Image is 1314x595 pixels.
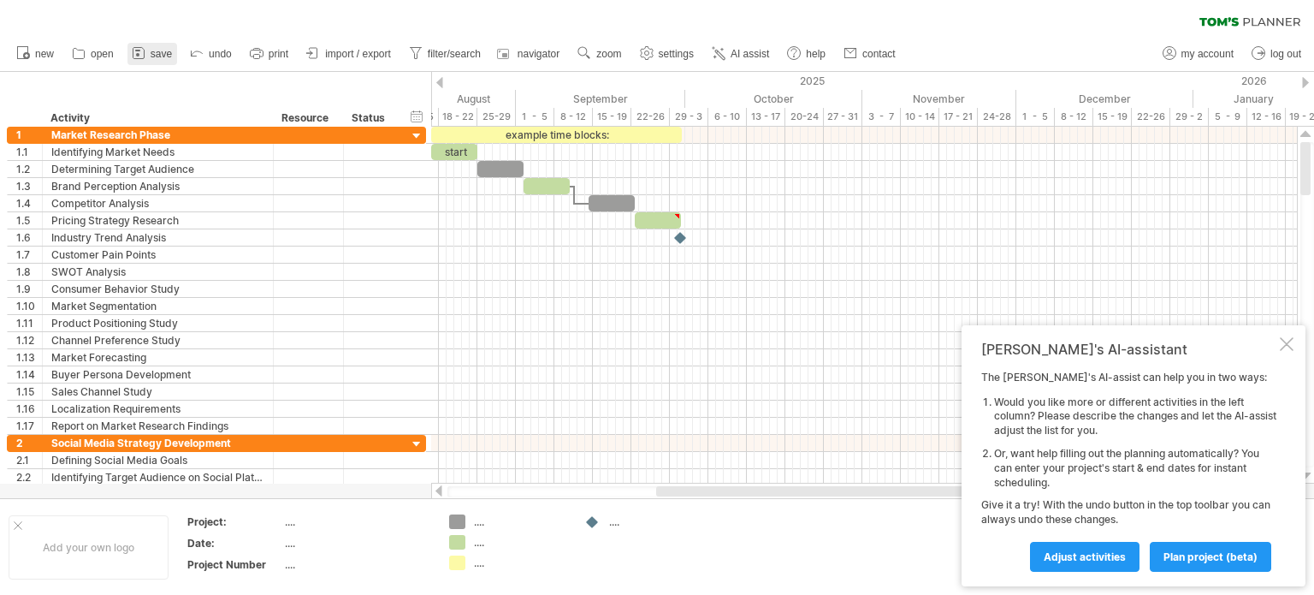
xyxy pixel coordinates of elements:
[50,110,263,127] div: Activity
[51,349,264,366] div: Market Forecasting
[16,366,42,383] div: 1.14
[16,195,42,211] div: 1.4
[670,108,708,126] div: 29 - 3
[1270,48,1301,60] span: log out
[518,48,559,60] span: navigator
[325,48,391,60] span: import / export
[16,349,42,366] div: 1.13
[285,536,429,550] div: ....
[494,43,565,65] a: navigator
[16,247,42,263] div: 1.7
[12,43,59,65] a: new
[862,90,1016,108] div: November 2025
[187,557,281,572] div: Project Number
[708,108,747,126] div: 6 - 10
[51,401,264,417] div: Localization Requirements
[1016,90,1193,108] div: December 2025
[431,127,682,143] div: example time blocks:
[631,108,670,126] div: 22-26
[51,195,264,211] div: Competitor Analysis
[862,108,901,126] div: 3 - 7
[51,435,264,451] div: Social Media Strategy Development
[1181,48,1234,60] span: my account
[978,108,1016,126] div: 24-28
[707,43,774,65] a: AI assist
[405,43,486,65] a: filter/search
[51,384,264,400] div: Sales Channel Study
[16,298,42,314] div: 1.10
[659,48,694,60] span: settings
[16,144,42,160] div: 1.1
[51,418,264,434] div: Report on Market Research Findings
[68,43,119,65] a: open
[352,110,389,127] div: Status
[1150,542,1271,572] a: plan project (beta)
[354,90,516,108] div: August 2025
[431,144,477,160] div: start
[474,515,567,529] div: ....
[246,43,293,65] a: print
[51,178,264,194] div: Brand Perception Analysis
[1044,550,1126,563] span: Adjust activities
[51,127,264,143] div: Market Research Phase
[51,332,264,348] div: Channel Preference Study
[16,229,42,246] div: 1.6
[1247,43,1306,65] a: log out
[1209,108,1247,126] div: 5 - 9
[16,384,42,400] div: 1.15
[187,536,281,550] div: Date:
[51,452,264,468] div: Defining Social Media Goals
[939,108,978,126] div: 17 - 21
[1055,108,1093,126] div: 8 - 12
[994,396,1276,438] li: Would you like more or different activities in the left column? Please describe the changes and l...
[593,108,631,126] div: 15 - 19
[862,48,896,60] span: contact
[285,515,429,529] div: ....
[1016,108,1055,126] div: 1 - 5
[1132,108,1170,126] div: 22-26
[187,515,281,529] div: Project:
[281,110,334,127] div: Resource
[35,48,54,60] span: new
[824,108,862,126] div: 27 - 31
[16,281,42,297] div: 1.9
[474,556,567,570] div: ....
[186,43,237,65] a: undo
[16,401,42,417] div: 1.16
[839,43,901,65] a: contact
[269,48,288,60] span: print
[127,43,177,65] a: save
[151,48,172,60] span: save
[302,43,396,65] a: import / export
[16,178,42,194] div: 1.3
[51,212,264,229] div: Pricing Strategy Research
[516,108,554,126] div: 1 - 5
[474,535,567,550] div: ....
[609,515,702,529] div: ....
[901,108,939,126] div: 10 - 14
[981,341,1276,358] div: [PERSON_NAME]'s AI-assistant
[16,469,42,485] div: 2.2
[785,108,824,126] div: 20-24
[573,43,626,65] a: zoom
[51,161,264,177] div: Determining Target Audience
[51,144,264,160] div: Identifying Market Needs
[16,264,42,280] div: 1.8
[16,161,42,177] div: 1.2
[685,90,862,108] div: October 2025
[747,108,785,126] div: 13 - 17
[51,281,264,297] div: Consumer Behavior Study
[428,48,481,60] span: filter/search
[731,48,769,60] span: AI assist
[51,315,264,331] div: Product Positioning Study
[783,43,831,65] a: help
[16,332,42,348] div: 1.12
[477,108,516,126] div: 25-29
[91,48,114,60] span: open
[516,90,685,108] div: September 2025
[16,418,42,434] div: 1.17
[51,264,264,280] div: SWOT Analysis
[1247,108,1286,126] div: 12 - 16
[1093,108,1132,126] div: 15 - 19
[16,452,42,468] div: 2.1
